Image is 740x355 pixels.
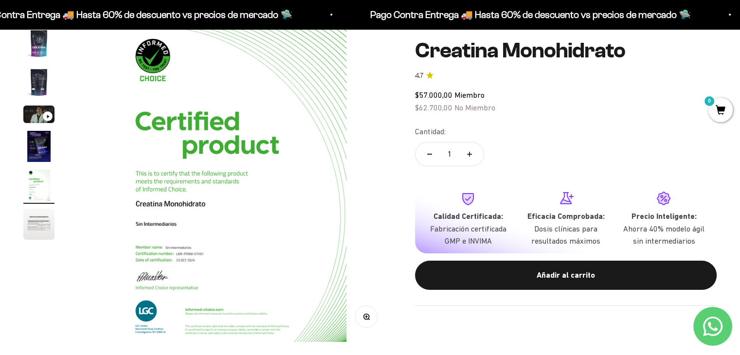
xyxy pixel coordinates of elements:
[23,170,54,201] img: Creatina Monohidrato
[415,142,444,166] button: Reducir cantidad
[23,67,54,98] img: Creatina Monohidrato
[23,170,54,204] button: Ir al artículo 5
[454,90,485,99] span: Miembro
[527,212,605,221] strong: Eficacia Comprobada:
[369,7,690,22] p: Pago Contra Entrega 🚚 Hasta 60% de descuento vs precios de mercado 🛸
[23,106,54,126] button: Ir al artículo 3
[704,95,715,107] mark: 0
[415,261,717,290] button: Añadir al carrito
[23,131,54,162] img: Creatina Monohidrato
[415,103,452,111] span: $62.700,00
[525,222,607,247] p: Dosis clínicas para resultados máximos
[23,209,54,243] button: Ir al artículo 6
[23,28,54,59] img: Creatina Monohidrato
[455,142,484,166] button: Aumentar cantidad
[433,212,503,221] strong: Calidad Certificada:
[23,209,54,240] img: Creatina Monohidrato
[23,131,54,165] button: Ir al artículo 4
[434,269,697,282] div: Añadir al carrito
[454,103,495,111] span: No Miembro
[415,70,423,81] span: 4.7
[708,106,733,116] a: 0
[427,222,509,247] p: Fabricación certificada GMP e INVIMA
[78,28,392,341] img: Creatina Monohidrato
[631,212,696,221] strong: Precio Inteligente:
[415,39,717,62] h1: Creatina Monohidrato
[415,125,446,138] label: Cantidad:
[415,70,717,81] a: 4.74.7 de 5.0 estrellas
[623,222,705,247] p: Ahorra 40% modelo ágil sin intermediarios
[415,90,452,99] span: $57.000,00
[23,67,54,101] button: Ir al artículo 2
[23,28,54,62] button: Ir al artículo 1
